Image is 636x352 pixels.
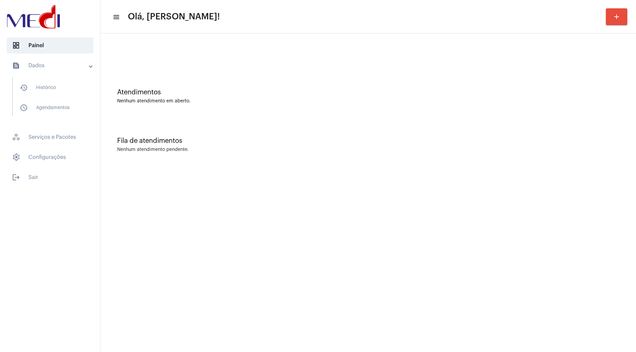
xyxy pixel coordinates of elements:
[12,173,20,181] mat-icon: sidenav icon
[7,129,93,145] span: Serviços e Pacotes
[20,84,28,92] mat-icon: sidenav icon
[117,147,189,152] div: Nenhum atendimento pendente.
[12,133,20,141] span: sidenav icon
[112,13,119,21] mat-icon: sidenav icon
[117,99,619,104] div: Nenhum atendimento em aberto.
[4,58,100,74] mat-expansion-panel-header: sidenav iconDados
[613,13,621,21] mat-icon: add
[117,89,619,96] div: Atendimentos
[12,62,20,70] mat-icon: sidenav icon
[7,149,93,165] span: Configurações
[12,153,20,161] span: sidenav icon
[5,3,62,30] img: d3a1b5fa-500b-b90f-5a1c-719c20e9830b.png
[117,137,619,145] div: Fila de atendimentos
[12,41,20,50] span: sidenav icon
[7,169,93,185] span: Sair
[7,37,93,54] span: Painel
[14,100,85,116] span: Agendamentos
[20,104,28,112] mat-icon: sidenav icon
[4,74,100,125] div: sidenav iconDados
[128,11,220,22] span: Olá, [PERSON_NAME]!
[14,80,85,96] span: Histórico
[12,62,89,70] mat-panel-title: Dados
